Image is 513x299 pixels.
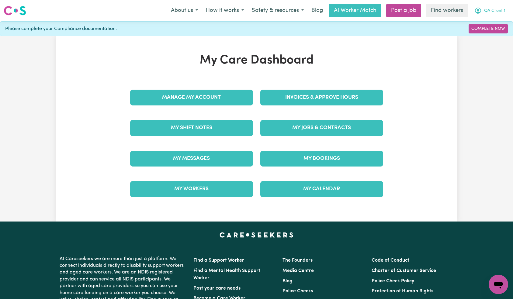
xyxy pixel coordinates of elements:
[426,4,468,17] a: Find workers
[282,258,313,263] a: The Founders
[202,4,248,17] button: How it works
[130,90,253,105] a: Manage My Account
[489,275,508,294] iframe: Button to launch messaging window
[130,151,253,167] a: My Messages
[308,4,327,17] a: Blog
[282,279,293,284] a: Blog
[4,4,26,18] a: Careseekers logo
[167,4,202,17] button: About us
[260,151,383,167] a: My Bookings
[386,4,421,17] a: Post a job
[372,268,436,273] a: Charter of Customer Service
[469,24,508,33] a: Complete Now
[372,279,414,284] a: Police Check Policy
[130,120,253,136] a: My Shift Notes
[193,258,244,263] a: Find a Support Worker
[260,181,383,197] a: My Calendar
[193,286,241,291] a: Post your care needs
[127,53,387,68] h1: My Care Dashboard
[4,5,26,16] img: Careseekers logo
[260,120,383,136] a: My Jobs & Contracts
[329,4,381,17] a: AI Worker Match
[282,289,313,294] a: Police Checks
[130,181,253,197] a: My Workers
[5,25,117,33] span: Please complete your Compliance documentation.
[282,268,314,273] a: Media Centre
[220,232,293,237] a: Careseekers home page
[470,4,509,17] button: My Account
[248,4,308,17] button: Safety & resources
[260,90,383,105] a: Invoices & Approve Hours
[193,268,260,280] a: Find a Mental Health Support Worker
[484,8,505,14] span: QA Client 1
[372,289,433,294] a: Protection of Human Rights
[372,258,409,263] a: Code of Conduct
